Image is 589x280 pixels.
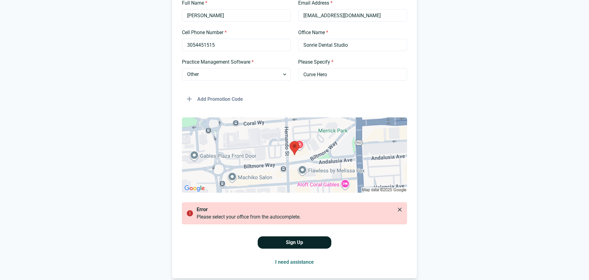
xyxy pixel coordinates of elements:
[270,256,319,268] button: I need assistance
[197,213,402,221] div: Please select your office from the autocomplete.
[182,93,248,105] button: Add Promotion Code
[197,206,400,213] p: error
[298,39,407,51] input: Type your office name and address
[258,236,331,249] button: Sign Up
[182,117,407,193] img: Selected Place
[298,29,403,36] label: Office Name
[182,29,287,36] label: Cell Phone Number
[395,205,405,215] button: Close
[182,58,287,66] label: Practice Management Software
[298,58,403,66] label: Please Specify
